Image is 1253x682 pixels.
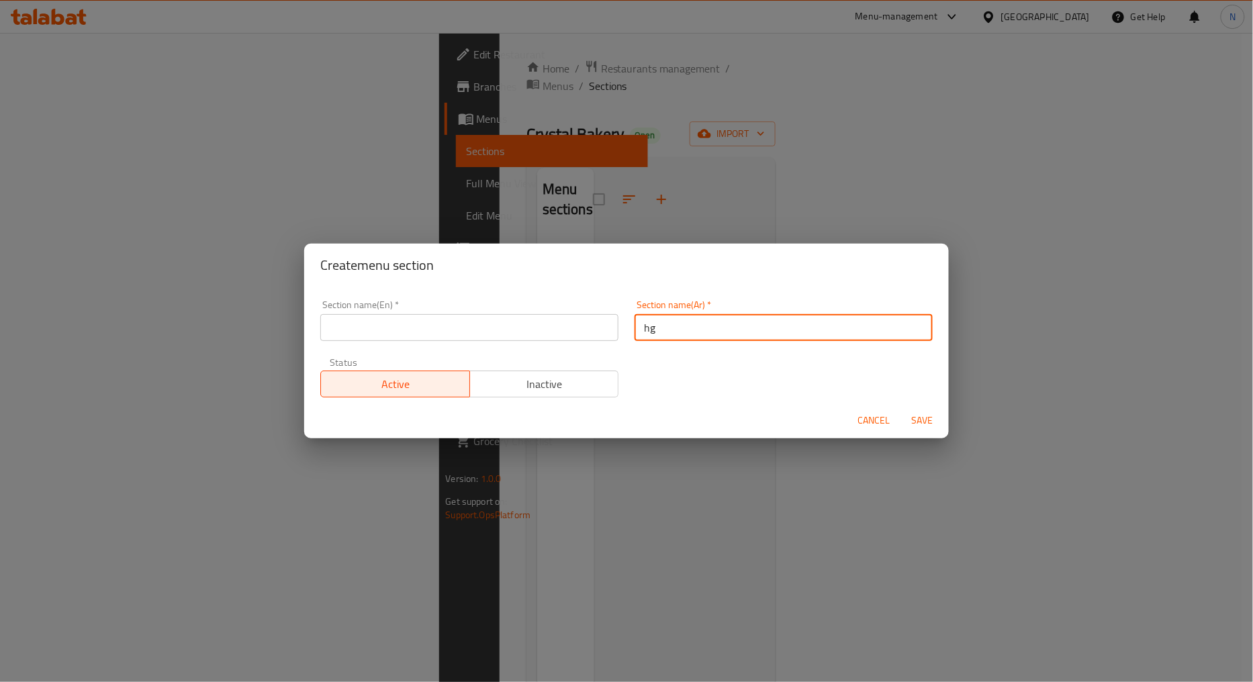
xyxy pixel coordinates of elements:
[852,408,895,433] button: Cancel
[475,375,614,394] span: Inactive
[857,412,890,429] span: Cancel
[320,371,470,397] button: Active
[320,254,933,276] h2: Create menu section
[326,375,465,394] span: Active
[900,408,943,433] button: Save
[635,314,933,341] input: Please enter section name(ar)
[906,412,938,429] span: Save
[320,314,618,341] input: Please enter section name(en)
[469,371,619,397] button: Inactive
